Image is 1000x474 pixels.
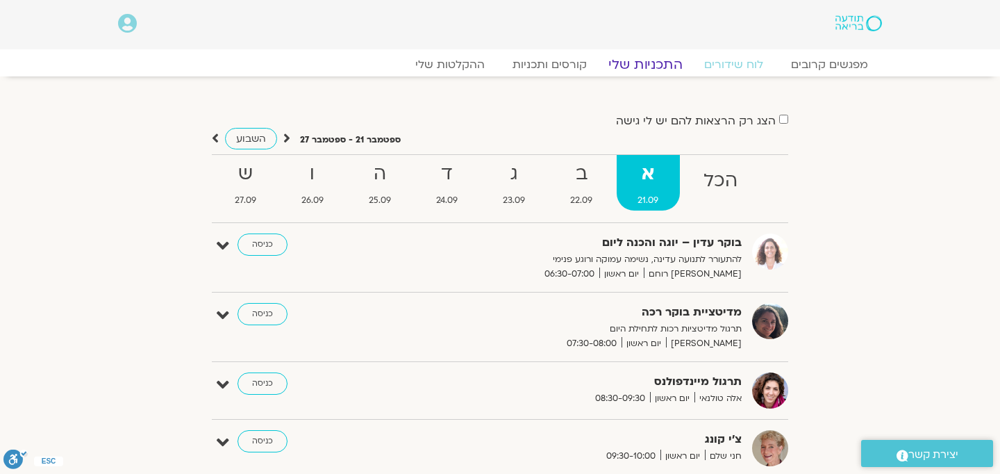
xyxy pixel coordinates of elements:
[401,303,742,322] strong: מדיטציית בוקר רכה
[237,234,287,256] a: כניסה
[347,158,412,190] strong: ה
[401,58,499,72] a: ההקלטות שלי
[650,391,694,406] span: יום ראשון
[415,158,478,190] strong: ד
[694,391,742,406] span: אלה טולנאי
[213,158,277,190] strong: ש
[601,449,660,464] span: 09:30-10:00
[617,158,680,190] strong: א
[617,155,680,211] a: א21.09
[237,303,287,325] a: כניסה
[616,115,776,127] label: הצג רק הרצאות להם יש לי גישה
[401,252,742,267] p: להתעורר לתנועה עדינה, נשימה עמוקה ורוגע פנימי
[482,155,547,211] a: ג23.09
[225,128,277,149] a: השבוע
[622,336,666,351] span: יום ראשון
[237,373,287,395] a: כניסה
[236,132,266,145] span: השבוע
[118,58,882,72] nav: Menu
[599,267,644,281] span: יום ראשון
[347,155,412,211] a: ה25.09
[347,193,412,208] span: 25.09
[592,56,699,73] a: התכניות שלי
[683,155,759,211] a: הכל
[549,158,614,190] strong: ב
[213,193,277,208] span: 27.09
[415,193,478,208] span: 24.09
[549,193,614,208] span: 22.09
[590,391,650,406] span: 08:30-09:30
[401,322,742,336] p: תרגול מדיטציות רכות לתחילת היום
[617,193,680,208] span: 21.09
[280,158,344,190] strong: ו
[705,449,742,464] span: חני שלם
[683,165,759,197] strong: הכל
[213,155,277,211] a: ש27.09
[660,449,705,464] span: יום ראשון
[562,336,622,351] span: 07:30-08:00
[401,234,742,252] strong: בוקר עדין – יוגה והכנה ליום
[666,336,742,351] span: [PERSON_NAME]
[690,58,777,72] a: לוח שידורים
[644,267,742,281] span: [PERSON_NAME] רוחם
[482,193,547,208] span: 23.09
[415,155,478,211] a: ד24.09
[861,440,993,467] a: יצירת קשר
[401,373,742,391] strong: תרגול מיינדפולנס
[280,193,344,208] span: 26.09
[540,267,599,281] span: 06:30-07:00
[777,58,882,72] a: מפגשים קרובים
[908,446,958,464] span: יצירת קשר
[482,158,547,190] strong: ג
[549,155,614,211] a: ב22.09
[237,430,287,452] a: כניסה
[499,58,601,72] a: קורסים ותכניות
[280,155,344,211] a: ו26.09
[401,430,742,449] strong: צ'י קונג
[300,133,401,147] p: ספטמבר 21 - ספטמבר 27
